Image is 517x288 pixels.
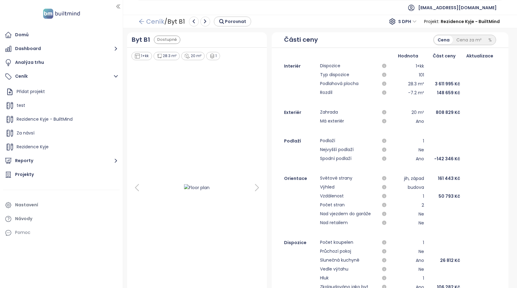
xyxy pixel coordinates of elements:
[15,215,32,223] div: Návody
[138,18,145,25] span: arrow-left
[392,266,424,273] div: Ne
[320,201,377,209] span: Počet stran
[320,184,377,191] span: Výhled
[3,227,120,239] div: Pomoc
[392,53,424,59] div: Hodnota
[284,62,316,70] div: Interiér
[392,137,424,145] div: 1
[284,109,316,116] div: Exteriér
[392,175,424,182] div: jih, západ
[214,17,251,26] button: Porovnat
[428,193,460,200] div: 50 793 Kč
[17,130,34,136] span: Za návsí
[3,155,120,167] button: Reporty
[392,239,424,246] div: 1
[428,257,460,264] div: 26 812 Kč
[320,239,377,246] span: Počet koupelen
[392,184,424,191] div: budova
[15,229,30,236] div: Pomoc
[138,16,164,27] a: arrow-left Ceník
[392,146,424,154] div: Ne
[392,155,424,162] div: Ano
[392,274,424,282] div: 1
[5,86,118,98] div: Přidat projekt
[320,248,377,255] span: Průchozí pokoj
[284,137,316,145] div: Podlaží
[320,210,377,218] span: Nad vjezdem do garáže
[3,213,120,225] a: Návody
[392,248,424,255] div: Ne
[17,144,49,150] span: Rezidence Kyje
[284,35,318,45] span: Části ceny
[392,257,424,264] div: Ano
[206,52,220,60] div: 1
[428,53,460,59] div: Část ceny
[154,36,180,44] div: Dostupné
[132,35,150,45] a: Byt B1
[17,88,45,95] div: Přidat projekt
[428,80,460,88] div: 3 611 995 Kč
[392,80,424,88] div: 28.3 m²
[15,171,34,178] div: Projekty
[3,29,120,41] a: Domů
[181,52,205,60] div: 20 m²
[320,80,377,88] span: Podlahová plocha
[441,18,500,25] b: Rezidence Kyje - BuiltMind
[392,118,424,125] div: Ano
[284,239,316,246] div: Dispozice
[15,31,29,39] div: Domů
[5,127,118,139] div: Za návsí
[320,266,377,273] span: Vedle výtahu
[5,99,118,112] div: test
[3,43,120,55] button: Dashboard
[428,89,460,96] div: 148 659 Kč
[138,16,251,27] div: / Byt B1
[453,36,485,44] div: Cena za m²
[464,53,496,59] div: Aktualizace
[284,175,316,182] div: Orientace
[5,113,118,126] div: Rezidence Kyje - BuiltMind
[17,102,25,108] span: test
[320,146,377,154] span: Nejvyšší podlaží
[3,70,120,83] button: Ceník
[434,36,453,44] div: Cena
[392,201,424,209] div: 2
[392,193,424,200] div: 1
[41,7,82,20] img: logo
[320,89,377,96] span: Rozdíl
[392,109,424,116] div: 20 m²
[3,169,120,181] a: Projekty
[177,182,216,193] img: Floor plan
[154,52,180,60] div: 28.3 m²
[485,36,495,44] div: %
[5,141,118,153] div: Rezidence Kyje
[392,71,424,79] div: 101
[320,137,377,145] span: Podlaží
[15,59,44,66] div: Analýza trhu
[392,62,424,70] div: 1+kk
[320,193,377,200] span: Vzdálenost
[3,56,120,69] a: Analýza trhu
[225,18,246,25] span: Porovnat
[418,0,497,15] span: [EMAIL_ADDRESS][DOMAIN_NAME]
[320,62,377,70] span: Dispozice
[131,52,152,60] div: 1+kk
[320,71,377,79] span: Typ dispozice
[320,109,377,116] span: Zahrada
[428,175,460,182] div: 161 443 Kč
[15,201,38,209] div: Nastavení
[320,175,377,182] span: Světové strany
[424,16,500,27] div: Projekt :
[17,116,73,122] span: Rezidence Kyje - BuiltMind
[392,210,424,218] div: Ne
[428,155,460,162] div: -142 346 Kč
[428,109,460,116] div: 808 829 Kč
[320,219,377,227] span: Nad retailem
[3,199,120,211] a: Nastavení
[320,257,377,264] span: Slunečná kuchyně
[392,89,424,96] div: -7.2 m²
[320,155,377,162] span: Spodní podlaží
